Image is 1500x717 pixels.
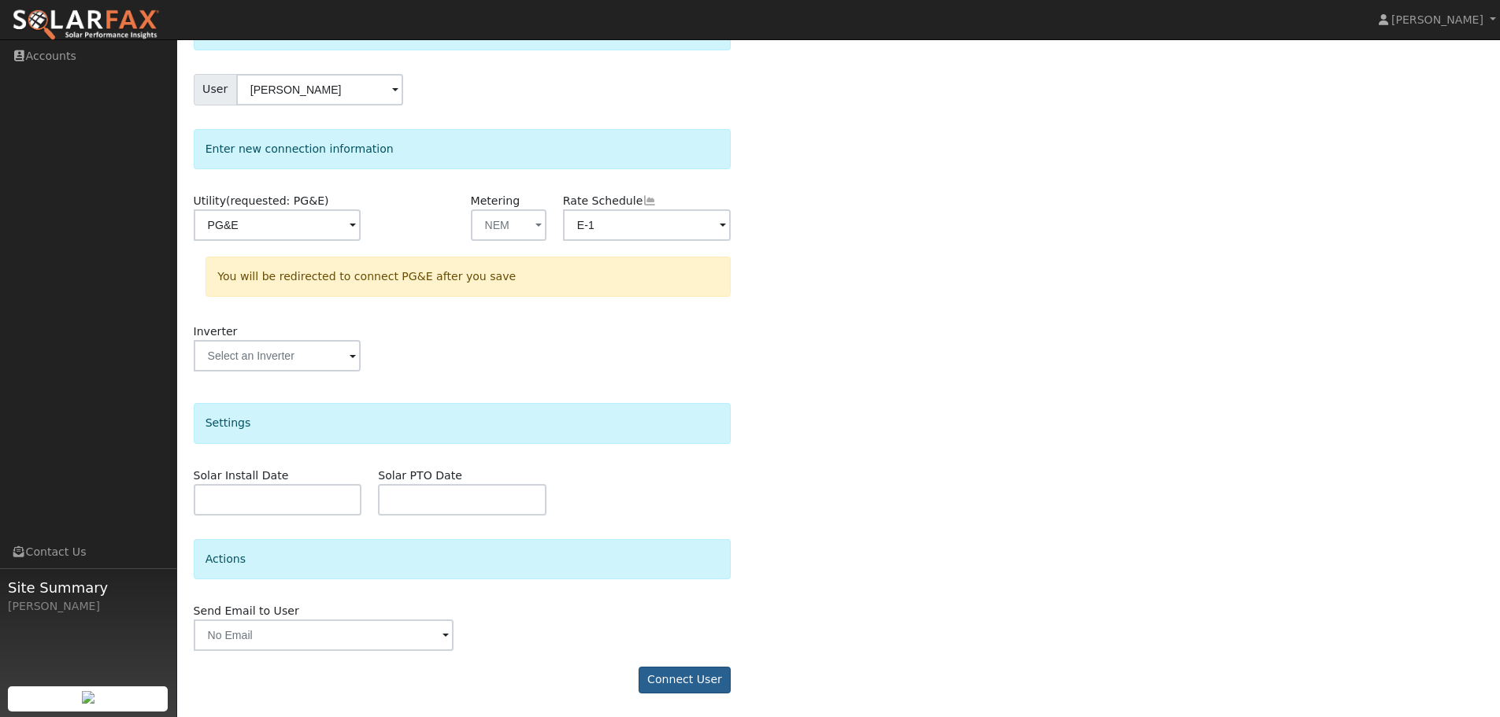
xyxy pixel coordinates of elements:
span: (requested: PG&E) [226,194,329,207]
label: Metering [471,193,520,209]
div: [PERSON_NAME] [8,598,169,615]
input: Select a User [236,74,403,105]
div: Actions [194,539,731,579]
img: SolarFax [12,9,160,42]
div: Settings [194,403,731,443]
div: Enter new connection information [194,129,731,169]
input: No Email [194,619,454,651]
div: You will be redirected to connect PG&E after you save [206,257,731,297]
button: Connect User [639,667,731,693]
label: Send Email to User [194,603,299,619]
label: Solar Install Date [194,468,289,484]
input: Select a Utility [194,209,361,241]
input: Select an Inverter [194,340,361,371]
label: Solar PTO Date [378,468,462,484]
span: User [194,74,237,105]
span: [PERSON_NAME] [1391,13,1483,26]
label: Utility [194,193,329,209]
img: retrieve [82,691,94,704]
span: Site Summary [8,577,169,598]
button: NEM [471,209,546,241]
label: Rate Schedule [563,193,657,209]
label: Inverter [194,323,238,340]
